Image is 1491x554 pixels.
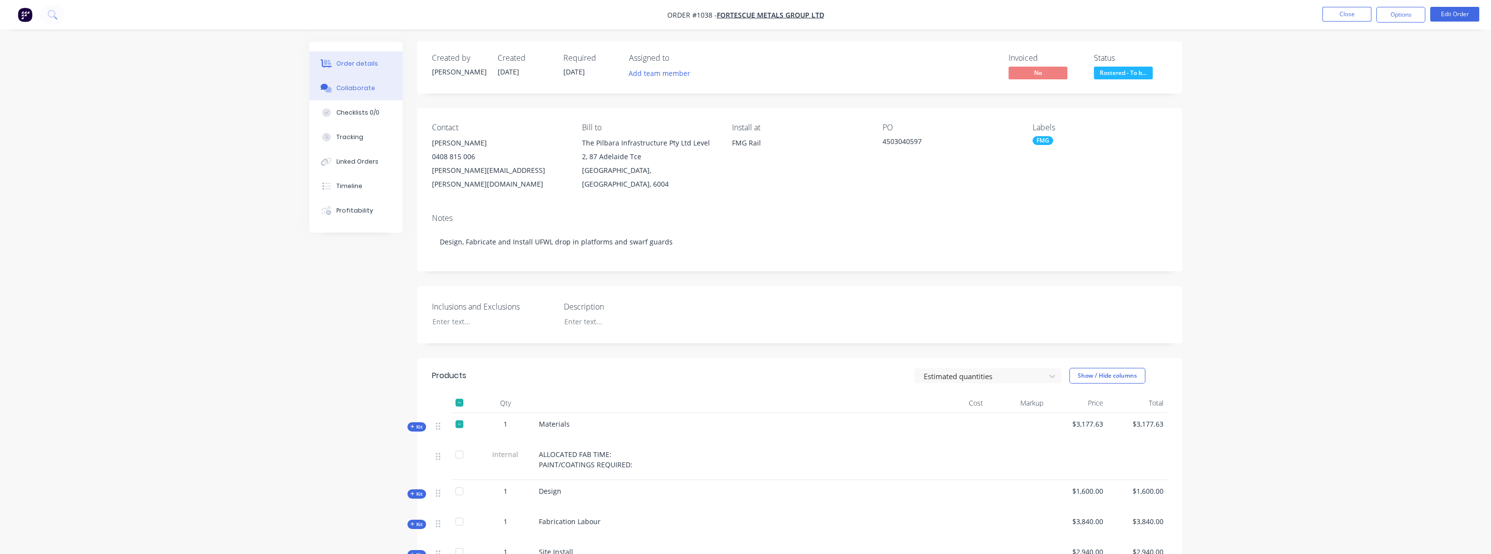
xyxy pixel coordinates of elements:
span: No [1009,67,1067,79]
div: Created by [432,53,486,63]
span: $3,840.00 [1111,516,1163,527]
button: Collaborate [309,76,403,100]
label: Inclusions and Exclusions [432,301,555,313]
span: [DATE] [498,67,519,76]
span: 1 [504,419,507,429]
div: FMG Rail [732,136,866,150]
div: Tracking [336,133,363,142]
span: Design [539,486,561,496]
button: Edit Order [1430,7,1479,22]
button: Options [1376,7,1425,23]
div: Bill to [582,123,716,132]
div: Markup [987,393,1047,413]
div: Order details [336,59,378,68]
div: Linked Orders [336,157,379,166]
div: [PERSON_NAME][EMAIL_ADDRESS][PERSON_NAME][DOMAIN_NAME] [432,164,566,191]
span: $1,600.00 [1051,486,1104,496]
button: Timeline [309,174,403,198]
div: FMG Rail [732,136,866,168]
button: Checklists 0/0 [309,100,403,125]
div: PO [883,123,1017,132]
label: Description [564,301,686,313]
div: Total [1107,393,1167,413]
div: Notes [432,214,1167,223]
button: Add team member [629,67,696,80]
div: Invoiced [1009,53,1082,63]
span: Rostered - To b... [1094,67,1153,79]
span: ALLOCATED FAB TIME: PAINT/COATINGS REQUIRED: [539,450,632,469]
div: FMG [1033,136,1053,145]
div: [PERSON_NAME] [432,67,486,77]
div: Collaborate [336,84,375,93]
span: Kit [410,423,423,431]
button: Close [1322,7,1371,22]
div: Assigned to [629,53,727,63]
a: FORTESCUE METALS GROUP LTD [717,10,824,20]
button: Kit [407,422,426,432]
span: $3,177.63 [1111,419,1163,429]
div: Cost [927,393,987,413]
button: Show / Hide columns [1069,368,1145,384]
div: Required [563,53,617,63]
span: $3,177.63 [1051,419,1104,429]
span: 1 [504,516,507,527]
button: Order details [309,51,403,76]
span: [DATE] [563,67,585,76]
div: Labels [1033,123,1167,132]
div: Qty [476,393,535,413]
div: Design, Fabricate and Install UFWL drop in platforms and swarf guards [432,227,1167,257]
div: Price [1047,393,1108,413]
span: Kit [410,521,423,528]
div: 4503040597 [883,136,1005,150]
span: $3,840.00 [1051,516,1104,527]
button: Rostered - To b... [1094,67,1153,81]
span: Materials [539,419,570,429]
button: Linked Orders [309,149,403,174]
div: The Pilbara Infrastructure Pty Ltd Level 2, 87 Adelaide Tce [582,136,716,164]
span: 1 [504,486,507,496]
button: Kit [407,489,426,499]
span: Order #1038 - [667,10,717,20]
div: Products [432,370,466,382]
span: Kit [410,490,423,498]
div: Install at [732,123,866,132]
div: Created [498,53,552,63]
button: Tracking [309,125,403,149]
button: Profitability [309,198,403,223]
div: Status [1094,53,1167,63]
img: Factory [18,7,32,22]
span: Internal [480,449,531,459]
span: $1,600.00 [1111,486,1163,496]
div: [PERSON_NAME]0408 815 006[PERSON_NAME][EMAIL_ADDRESS][PERSON_NAME][DOMAIN_NAME] [432,136,566,191]
div: 0408 815 006 [432,150,566,164]
div: [PERSON_NAME] [432,136,566,150]
button: Add team member [623,67,695,80]
span: Fabrication Labour [539,517,601,526]
button: Kit [407,520,426,529]
div: Profitability [336,206,373,215]
div: Checklists 0/0 [336,108,379,117]
div: Timeline [336,182,362,191]
div: The Pilbara Infrastructure Pty Ltd Level 2, 87 Adelaide Tce[GEOGRAPHIC_DATA], [GEOGRAPHIC_DATA], ... [582,136,716,191]
div: Contact [432,123,566,132]
div: [GEOGRAPHIC_DATA], [GEOGRAPHIC_DATA], 6004 [582,164,716,191]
